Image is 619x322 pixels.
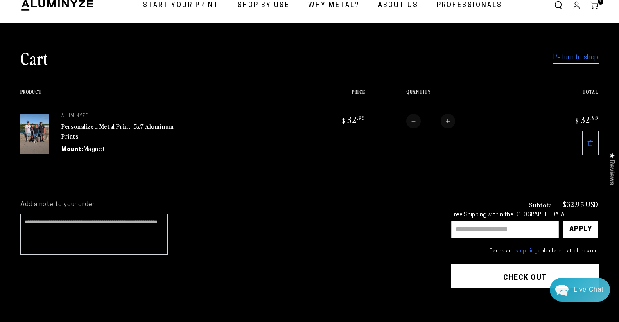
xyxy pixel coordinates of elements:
[590,114,599,121] sup: .95
[63,234,111,239] span: We run on
[576,117,579,125] span: $
[451,212,599,219] div: Free Shipping within the [GEOGRAPHIC_DATA]
[553,52,599,64] a: Return to shop
[20,47,48,69] h1: Cart
[37,110,145,117] div: Aluminyze
[550,278,610,302] div: Chat widget toggle
[451,264,599,288] button: Check out
[515,248,538,254] a: shipping
[68,12,89,34] img: John
[341,114,365,125] bdi: 32
[61,114,184,119] p: aluminyze
[27,118,159,126] p: Thanks. Will give it a try.
[37,83,145,91] div: [PERSON_NAME]
[582,131,599,155] a: Remove 5"x7" Rectangle White Glossy Aluminyzed Photo
[531,89,599,101] th: Total
[451,247,599,255] small: Taxes and calculated at checkout
[88,233,111,239] span: Re:amaze
[357,114,365,121] sup: .95
[85,12,106,34] img: Marie J
[61,41,112,47] span: Away until [DATE]
[145,110,159,116] div: [DATE]
[16,68,157,76] div: Recent Conversations
[54,246,120,259] a: Leave A Message
[20,200,435,209] label: Add a note to your order
[145,84,159,90] div: [DATE]
[421,114,441,128] input: Quantity for Personalized Metal Print, 5x7 Aluminum Prints
[27,109,35,117] img: 86a9e52ccb76fd23008139e71a7046a1
[574,278,603,302] div: Contact Us Directly
[20,114,49,154] img: 5"x7" Rectangle White Glossy Aluminyzed Photo
[529,201,554,208] h3: Subtotal
[569,221,592,238] div: Apply
[365,89,531,101] th: Quantity
[298,89,365,101] th: Price
[20,89,298,101] th: Product
[61,122,174,141] a: Personalized Metal Print, 5x7 Aluminum Prints
[61,145,84,154] dt: Mount:
[27,83,35,91] img: fba842a801236a3782a25bbf40121a09
[342,117,346,125] span: $
[563,200,599,208] p: $32.95 USD
[27,92,159,99] p: Hi [PERSON_NAME], Sorry for not getting back to you sooner. I checked you package and it is out f...
[84,145,105,154] dd: Magnet
[603,146,619,191] div: Click to open Judge.me floating reviews tab
[574,114,599,125] bdi: 32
